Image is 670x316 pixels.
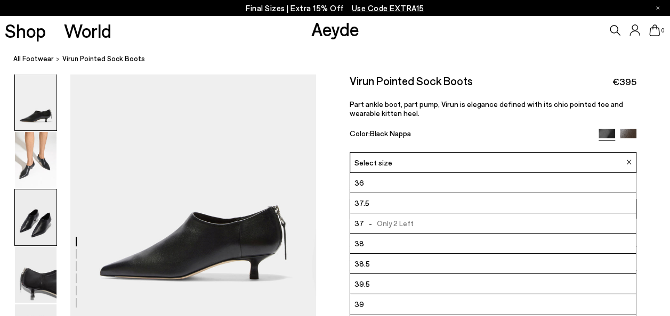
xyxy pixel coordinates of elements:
div: Color: [350,129,590,141]
span: 39.5 [354,277,370,290]
span: 36 [354,176,364,189]
h2: Virun Pointed Sock Boots [350,74,473,87]
p: Part ankle boot, part pump, Virun is elegance defined with its chic pointed toe and wearable kitt... [350,99,636,118]
span: - [364,219,376,228]
span: 37.5 [354,196,369,210]
span: Navigate to /collections/ss25-final-sizes [352,3,424,13]
span: Black Nappa [370,129,411,138]
span: Only 2 Left [364,217,413,230]
span: 38 [354,237,364,250]
span: 39 [354,297,364,311]
img: Virun Pointed Sock Boots - Image 4 [15,247,56,303]
a: Aeyde [311,18,359,40]
a: World [64,21,111,40]
img: Virun Pointed Sock Boots - Image 2 [15,132,56,188]
img: Virun Pointed Sock Boots - Image 3 [15,189,56,245]
img: Virun Pointed Sock Boots - Image 1 [15,74,56,130]
span: 38.5 [354,257,370,270]
span: 0 [660,28,665,34]
span: Select size [354,157,392,168]
a: 0 [649,24,660,36]
nav: breadcrumb [13,45,670,74]
span: €395 [612,75,636,88]
a: All Footwear [13,53,54,64]
span: Virun Pointed Sock Boots [62,53,145,64]
a: Shop [5,21,46,40]
span: 37 [354,217,364,230]
p: Final Sizes | Extra 15% Off [246,2,424,15]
